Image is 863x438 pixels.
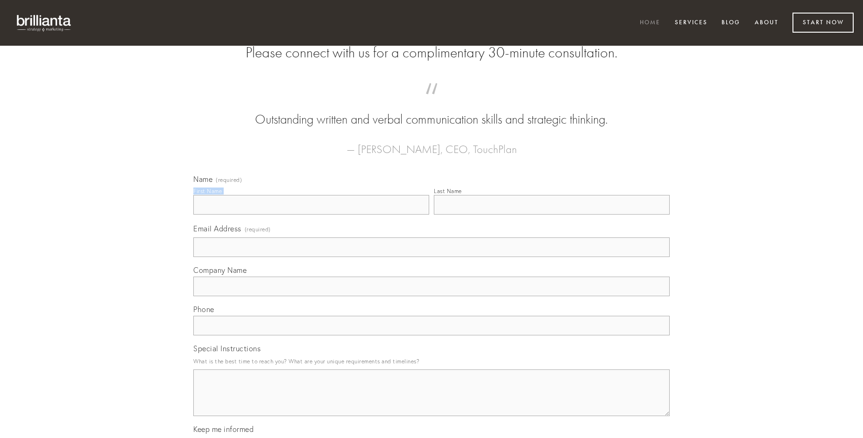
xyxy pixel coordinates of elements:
[193,355,670,368] p: What is the best time to reach you? What are your unique requirements and timelines?
[193,188,222,195] div: First Name
[208,129,655,159] figcaption: — [PERSON_NAME], CEO, TouchPlan
[792,13,854,33] a: Start Now
[669,15,714,31] a: Services
[193,224,241,233] span: Email Address
[715,15,746,31] a: Blog
[9,9,79,36] img: brillianta - research, strategy, marketing
[193,305,214,314] span: Phone
[193,424,254,434] span: Keep me informed
[193,44,670,62] h2: Please connect with us for a complimentary 30-minute consultation.
[193,174,212,184] span: Name
[208,92,655,129] blockquote: Outstanding written and verbal communication skills and strategic thinking.
[193,344,261,353] span: Special Instructions
[193,265,247,275] span: Company Name
[634,15,666,31] a: Home
[749,15,785,31] a: About
[216,177,242,183] span: (required)
[434,188,462,195] div: Last Name
[208,92,655,111] span: “
[245,223,271,236] span: (required)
